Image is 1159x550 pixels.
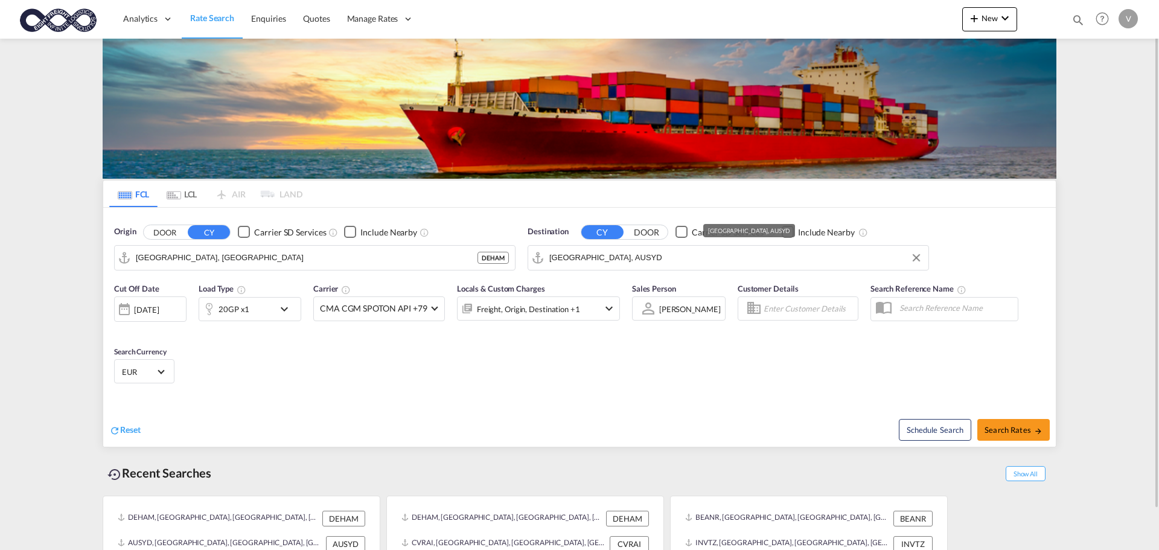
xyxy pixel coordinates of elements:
span: Cut Off Date [114,284,159,293]
button: Search Ratesicon-arrow-right [977,419,1050,441]
div: Help [1092,8,1119,30]
span: Locals & Custom Charges [457,284,545,293]
div: DEHAM [477,252,509,264]
md-select: Sales Person: Vadim Potorac [658,300,722,318]
span: Search Rates [985,425,1042,435]
md-tab-item: FCL [109,181,158,207]
md-icon: icon-magnify [1071,13,1085,27]
div: [DATE] [114,296,187,322]
span: Search Currency [114,347,167,356]
input: Search by Port [549,249,922,267]
div: [GEOGRAPHIC_DATA], AUSYD [708,224,790,237]
md-icon: Your search will be saved by the below given name [957,285,966,295]
md-input-container: Sydney, AUSYD [528,246,928,270]
button: CY [581,225,624,239]
md-select: Select Currency: € EUREuro [121,363,168,380]
span: Analytics [123,13,158,25]
button: CY [188,225,230,239]
button: DOOR [144,225,186,239]
div: icon-refreshReset [109,424,141,437]
md-checkbox: Checkbox No Ink [675,226,764,238]
input: Enter Customer Details [764,299,854,318]
div: DEHAM, Hamburg, Germany, Western Europe, Europe [118,511,319,526]
div: V [1119,9,1138,28]
md-icon: icon-information-outline [237,285,246,295]
button: Note: By default Schedule search will only considerorigin ports, destination ports and cut off da... [899,419,971,441]
md-icon: icon-chevron-down [602,301,616,316]
md-icon: icon-backup-restore [107,467,122,482]
div: 20GP x1 [219,301,249,318]
span: Search Reference Name [870,284,966,293]
div: Include Nearby [798,226,855,238]
md-icon: icon-plus 400-fg [967,11,982,25]
md-checkbox: Checkbox No Ink [344,226,417,238]
div: BEANR, Antwerp, Belgium, Western Europe, Europe [685,511,890,526]
span: Load Type [199,284,246,293]
div: 20GP x1icon-chevron-down [199,297,301,321]
span: Customer Details [738,284,799,293]
div: DEHAM, Hamburg, Germany, Western Europe, Europe [401,511,603,526]
button: icon-plus 400-fgNewicon-chevron-down [962,7,1017,31]
input: Search Reference Name [893,299,1018,317]
img: LCL+%26+FCL+BACKGROUND.png [103,39,1056,179]
span: Sales Person [632,284,676,293]
div: [PERSON_NAME] [659,304,721,314]
button: Clear Input [907,249,925,267]
md-icon: icon-refresh [109,425,120,436]
div: DEHAM [322,511,365,526]
span: EUR [122,366,156,377]
div: Include Nearby [360,226,417,238]
span: Enquiries [251,13,286,24]
div: Recent Searches [103,459,216,487]
div: icon-magnify [1071,13,1085,31]
span: Help [1092,8,1113,29]
md-icon: icon-chevron-down [998,11,1012,25]
md-icon: icon-chevron-down [277,302,298,316]
div: Freight Origin Destination Factory Stuffing [477,301,580,318]
span: Reset [120,424,141,435]
span: Carrier [313,284,351,293]
md-icon: Unchecked: Search for CY (Container Yard) services for all selected carriers.Checked : Search for... [328,228,338,237]
md-icon: The selected Trucker/Carrierwill be displayed in the rate results If the rates are from another f... [341,285,351,295]
span: Destination [528,226,569,238]
md-pagination-wrapper: Use the left and right arrow keys to navigate between tabs [109,181,302,207]
div: Carrier SD Services [692,226,764,238]
div: BEANR [893,511,933,526]
span: CMA CGM SPOTON API +79 [320,302,427,315]
span: Quotes [303,13,330,24]
md-tab-item: LCL [158,181,206,207]
img: c818b980817911efbdc1a76df449e905.png [18,5,100,33]
md-icon: icon-arrow-right [1034,427,1042,435]
span: Show All [1006,466,1046,481]
div: Carrier SD Services [254,226,326,238]
div: DEHAM [606,511,649,526]
span: Rate Search [190,13,234,23]
div: [DATE] [134,304,159,315]
md-icon: Unchecked: Ignores neighbouring ports when fetching rates.Checked : Includes neighbouring ports w... [858,228,868,237]
div: Origin DOOR CY Checkbox No InkUnchecked: Search for CY (Container Yard) services for all selected... [103,208,1056,447]
md-checkbox: Checkbox No Ink [238,226,326,238]
span: Manage Rates [347,13,398,25]
md-datepicker: Select [114,321,123,337]
md-icon: Unchecked: Ignores neighbouring ports when fetching rates.Checked : Includes neighbouring ports w... [420,228,429,237]
div: Freight Origin Destination Factory Stuffingicon-chevron-down [457,296,620,321]
md-checkbox: Checkbox No Ink [782,226,855,238]
span: New [967,13,1012,23]
button: DOOR [625,225,668,239]
md-input-container: Hamburg, DEHAM [115,246,515,270]
input: Search by Port [136,249,477,267]
span: Origin [114,226,136,238]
